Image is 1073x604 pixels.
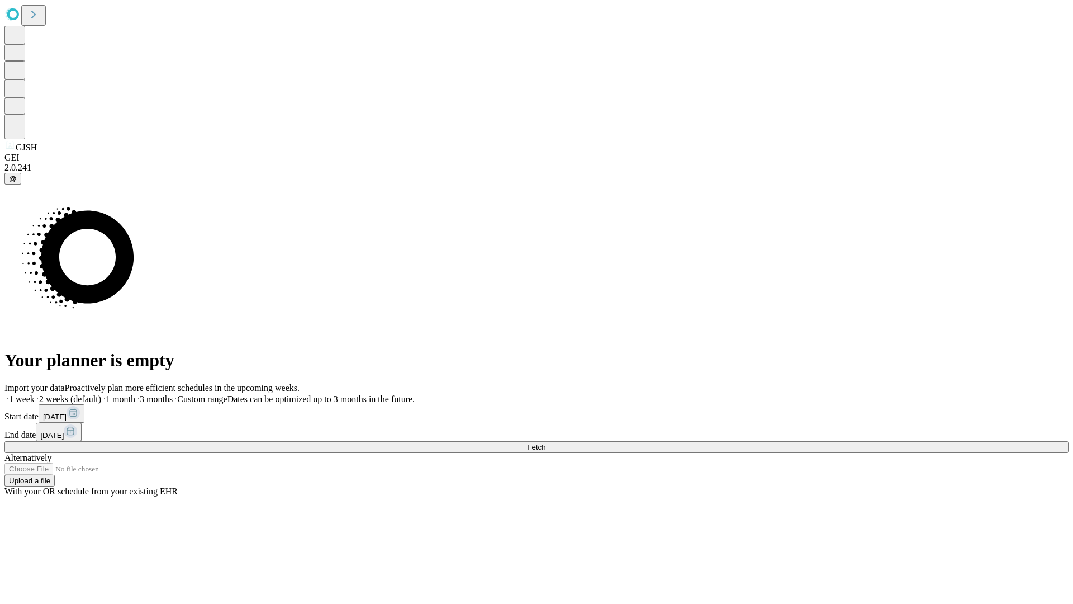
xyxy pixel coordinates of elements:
button: Upload a file [4,475,55,487]
span: Dates can be optimized up to 3 months in the future. [227,394,415,404]
div: Start date [4,404,1069,423]
button: [DATE] [39,404,84,423]
span: 2 weeks (default) [39,394,101,404]
h1: Your planner is empty [4,350,1069,371]
span: Proactively plan more efficient schedules in the upcoming weeks. [65,383,300,393]
span: Import your data [4,383,65,393]
span: 3 months [140,394,173,404]
button: Fetch [4,441,1069,453]
div: GEI [4,153,1069,163]
span: GJSH [16,143,37,152]
span: 1 week [9,394,35,404]
span: 1 month [106,394,135,404]
span: Fetch [527,443,545,451]
span: Custom range [177,394,227,404]
div: End date [4,423,1069,441]
button: [DATE] [36,423,82,441]
button: @ [4,173,21,185]
span: [DATE] [40,431,64,440]
span: @ [9,174,17,183]
span: Alternatively [4,453,51,463]
span: With your OR schedule from your existing EHR [4,487,178,496]
div: 2.0.241 [4,163,1069,173]
span: [DATE] [43,413,67,421]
